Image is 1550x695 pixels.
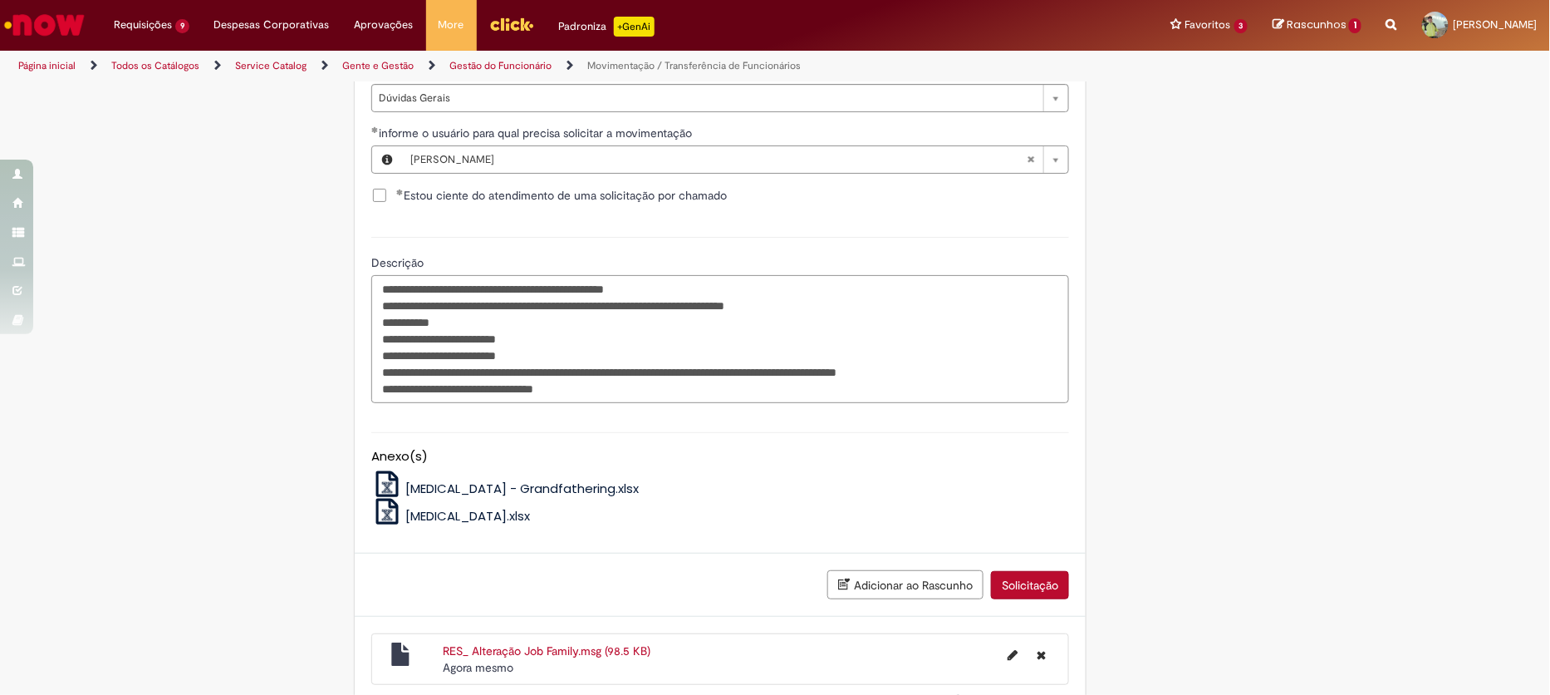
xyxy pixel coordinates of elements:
[379,126,695,140] span: Necessários - informe o usuário para qual precisa solicitar a movimentação
[410,146,1027,173] span: [PERSON_NAME]
[1018,146,1043,173] abbr: Limpar campo informe o usuário para qual precisa solicitar a movimentação
[371,255,427,270] span: Descrição
[355,17,414,33] span: Aprovações
[12,51,1021,81] ul: Trilhas de página
[998,643,1028,669] button: Editar nome de arquivo RES_ Alteração Job Family.msg
[114,17,172,33] span: Requisições
[2,8,87,42] img: ServiceNow
[443,660,513,675] time: 29/08/2025 09:47:42
[443,643,650,658] a: RES_ Alteração Job Family.msg (98.5 KB)
[371,450,1069,464] h5: Anexo(s)
[214,17,330,33] span: Despesas Corporativas
[1027,643,1056,669] button: Excluir RES_ Alteração Job Family.msg
[111,59,199,72] a: Todos os Catálogos
[175,19,189,33] span: 9
[379,85,1035,111] span: Dúvidas Gerais
[1287,17,1346,32] span: Rascunhos
[559,17,655,37] div: Padroniza
[371,480,640,497] a: [MEDICAL_DATA] - Grandfathering.xlsx
[1349,18,1361,33] span: 1
[371,507,531,525] a: [MEDICAL_DATA].xlsx
[443,660,513,675] span: Agora mesmo
[342,59,414,72] a: Gente e Gestão
[371,126,379,133] span: Obrigatório Preenchido
[1185,17,1231,33] span: Favoritos
[235,59,307,72] a: Service Catalog
[405,480,639,497] span: [MEDICAL_DATA] - Grandfathering.xlsx
[405,507,530,525] span: [MEDICAL_DATA].xlsx
[396,189,404,195] span: Obrigatório Preenchido
[439,17,464,33] span: More
[991,571,1069,599] button: Solicitação
[449,59,552,72] a: Gestão do Funcionário
[587,59,801,72] a: Movimentação / Transferência de Funcionários
[402,146,1068,173] a: [PERSON_NAME]Limpar campo informe o usuário para qual precisa solicitar a movimentação
[1234,19,1248,33] span: 3
[614,17,655,37] p: +GenAi
[372,146,402,173] button: informe o usuário para qual precisa solicitar a movimentação, Visualizar este registro Lucas Zano...
[827,570,983,599] button: Adicionar ao Rascunho
[18,59,76,72] a: Página inicial
[371,275,1069,403] textarea: Descrição
[489,12,534,37] img: click_logo_yellow_360x200.png
[1454,17,1538,32] span: [PERSON_NAME]
[396,187,727,204] span: Estou ciente do atendimento de uma solicitação por chamado
[1273,17,1361,33] a: Rascunhos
